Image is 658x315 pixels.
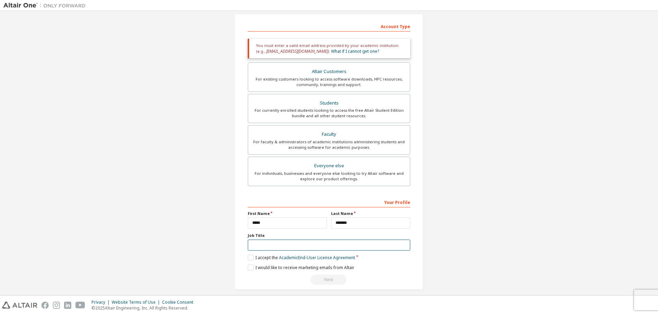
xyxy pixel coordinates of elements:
[248,265,354,270] label: I would like to receive marketing emails from Altair
[2,302,37,309] img: altair_logo.svg
[162,300,197,305] div: Cookie Consent
[331,211,410,216] label: Last Name
[252,139,406,150] div: For faculty & administrators of academic institutions administering students and accessing softwa...
[248,275,410,285] div: You need to provide your academic email
[252,161,406,171] div: Everyone else
[252,76,406,87] div: For existing customers looking to access software downloads, HPC resources, community, trainings ...
[64,302,71,309] img: linkedin.svg
[252,108,406,119] div: For currently enrolled students looking to access the free Altair Student Edition bundle and all ...
[266,48,328,54] span: [EMAIL_ADDRESS][DOMAIN_NAME]
[331,48,379,54] a: What if I cannot get one?
[41,302,49,309] img: facebook.svg
[3,2,89,9] img: Altair One
[92,305,197,311] p: © 2025 Altair Engineering, Inc. All Rights Reserved.
[92,300,112,305] div: Privacy
[279,255,355,261] a: Academic End-User License Agreement
[248,233,410,238] label: Job Title
[252,130,406,139] div: Faculty
[75,302,85,309] img: youtube.svg
[53,302,60,309] img: instagram.svg
[248,196,410,207] div: Your Profile
[252,98,406,108] div: Students
[252,67,406,76] div: Altair Customers
[248,255,355,261] label: I accept the
[252,171,406,182] div: For individuals, businesses and everyone else looking to try Altair software and explore our prod...
[248,211,327,216] label: First Name
[248,21,410,32] div: Account Type
[248,39,410,58] div: You must enter a valid email address provided by your academic institution (e.g., ).
[112,300,162,305] div: Website Terms of Use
